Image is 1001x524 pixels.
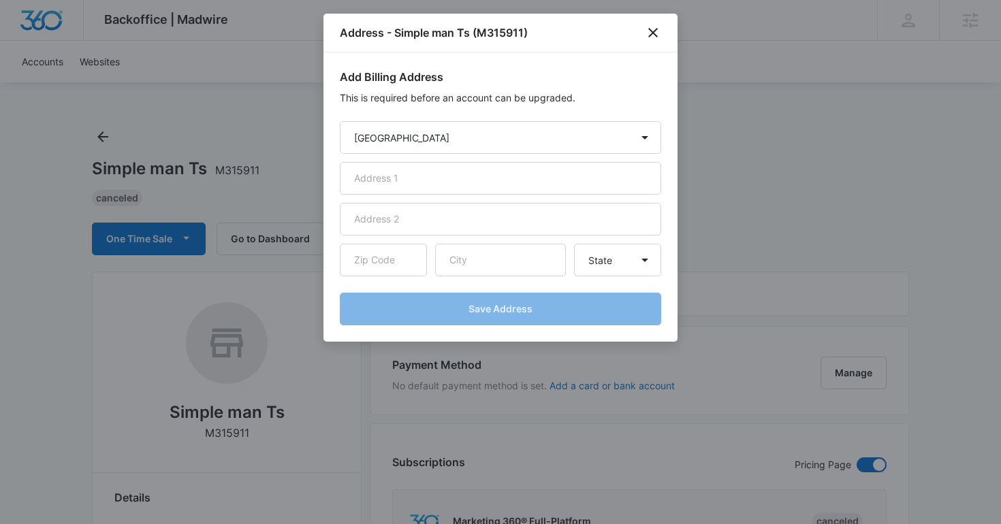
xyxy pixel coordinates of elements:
[340,69,661,85] h2: Add Billing Address
[645,24,661,41] button: close
[340,91,661,105] p: This is required before an account can be upgraded.
[340,24,528,41] h1: Address - Simple man Ts (M315911)
[340,162,661,195] input: Address 1
[340,244,427,276] input: Zip Code
[340,203,661,235] input: Address 2
[435,244,566,276] input: City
